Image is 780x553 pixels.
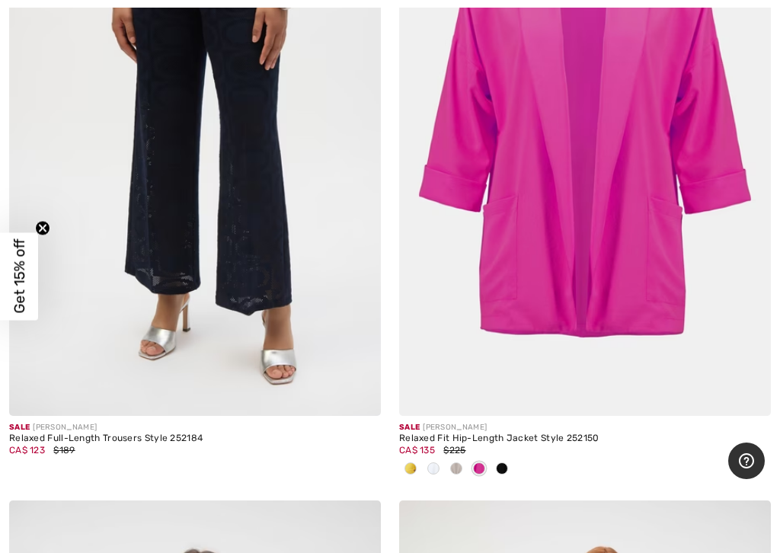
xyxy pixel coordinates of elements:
span: CA$ 135 [399,445,435,456]
div: Black [491,457,513,482]
span: CA$ 123 [9,445,45,456]
span: $189 [53,445,75,456]
div: Citrus [399,457,422,482]
div: [PERSON_NAME] [399,422,771,433]
div: [PERSON_NAME] [9,422,381,433]
span: Get 15% off [11,239,28,314]
div: Moonstone [445,457,468,482]
span: Sale [399,423,420,432]
iframe: Opens a widget where you can find more information [728,443,765,481]
div: Relaxed Full-Length Trousers Style 252184 [9,433,381,444]
div: Geranium [468,457,491,482]
span: Sale [9,423,30,432]
span: $225 [443,445,465,456]
button: Close teaser [35,221,50,236]
div: Relaxed Fit Hip-Length Jacket Style 252150 [399,433,771,444]
div: Vanilla 30 [422,457,445,482]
